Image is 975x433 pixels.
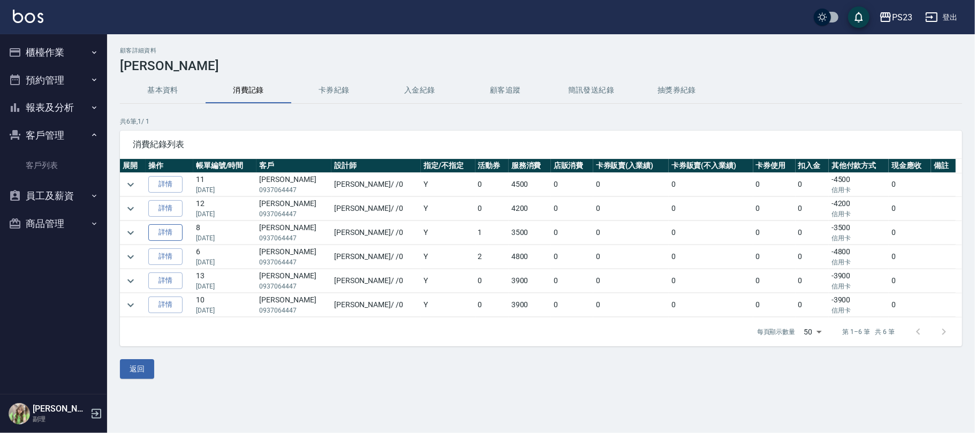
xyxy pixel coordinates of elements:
td: 0 [669,293,753,317]
th: 設計師 [331,159,421,173]
td: [PERSON_NAME] / /0 [331,269,421,293]
p: 每頁顯示數量 [757,327,796,337]
p: 0937064447 [259,282,329,291]
p: 0937064447 [259,306,329,315]
td: 4800 [509,245,551,269]
td: 0 [669,269,753,293]
td: 0 [593,293,669,317]
p: 信用卡 [832,306,886,315]
th: 帳單編號/時間 [193,159,256,173]
td: 0 [593,197,669,221]
th: 卡券使用 [753,159,796,173]
td: 0 [753,197,796,221]
p: 信用卡 [832,257,886,267]
a: 詳情 [148,248,183,265]
td: 0 [889,221,931,245]
td: 4500 [509,173,551,196]
a: 詳情 [148,272,183,289]
h3: [PERSON_NAME] [120,58,962,73]
button: 返回 [120,359,154,379]
h2: 顧客詳細資料 [120,47,962,54]
p: [DATE] [196,185,254,195]
th: 展開 [120,159,146,173]
img: Logo [13,10,43,23]
td: 0 [475,269,509,293]
td: 0 [889,245,931,269]
button: expand row [123,177,139,193]
td: 0 [669,173,753,196]
button: save [848,6,870,28]
td: 0 [551,269,593,293]
th: 客戶 [256,159,331,173]
td: 0 [551,173,593,196]
div: PS23 [892,11,912,24]
button: expand row [123,297,139,313]
button: 客戶管理 [4,121,103,149]
p: 0937064447 [259,185,329,195]
button: expand row [123,249,139,265]
td: 0 [551,221,593,245]
button: 顧客追蹤 [463,78,548,103]
td: 0 [796,269,829,293]
button: 簡訊發送紀錄 [548,78,634,103]
td: 0 [593,221,669,245]
td: 0 [889,197,931,221]
td: 0 [669,221,753,245]
th: 操作 [146,159,193,173]
a: 詳情 [148,176,183,193]
td: 0 [796,245,829,269]
p: [DATE] [196,209,254,219]
td: 0 [475,173,509,196]
td: [PERSON_NAME] [256,293,331,317]
td: 0 [796,293,829,317]
h5: [PERSON_NAME] [33,404,87,414]
td: 0 [551,245,593,269]
button: 登出 [921,7,962,27]
p: [DATE] [196,233,254,243]
button: 抽獎券紀錄 [634,78,720,103]
td: 0 [753,245,796,269]
button: 預約管理 [4,66,103,94]
td: 0 [889,269,931,293]
td: [PERSON_NAME] [256,245,331,269]
button: PS23 [875,6,917,28]
td: Y [421,293,475,317]
td: 0 [593,245,669,269]
td: Y [421,245,475,269]
p: 信用卡 [832,209,886,219]
td: [PERSON_NAME] / /0 [331,245,421,269]
td: 2 [475,245,509,269]
td: 0 [796,221,829,245]
td: 0 [475,293,509,317]
a: 詳情 [148,200,183,217]
p: 副理 [33,414,87,424]
td: [PERSON_NAME] [256,197,331,221]
td: -3900 [829,293,889,317]
td: [PERSON_NAME] / /0 [331,221,421,245]
p: 信用卡 [832,185,886,195]
p: 0937064447 [259,209,329,219]
span: 消費紀錄列表 [133,139,949,150]
button: expand row [123,225,139,241]
td: 10 [193,293,256,317]
p: [DATE] [196,306,254,315]
td: 8 [193,221,256,245]
td: 0 [669,245,753,269]
button: 入金紀錄 [377,78,463,103]
td: 13 [193,269,256,293]
td: -4200 [829,197,889,221]
td: -3500 [829,221,889,245]
th: 卡券販賣(入業績) [593,159,669,173]
p: [DATE] [196,257,254,267]
p: 信用卡 [832,282,886,291]
button: expand row [123,273,139,289]
td: [PERSON_NAME] / /0 [331,197,421,221]
td: -4500 [829,173,889,196]
td: 0 [551,293,593,317]
td: 0 [753,269,796,293]
th: 店販消費 [551,159,593,173]
td: -4800 [829,245,889,269]
th: 活動券 [475,159,509,173]
td: [PERSON_NAME] / /0 [331,293,421,317]
td: 0 [551,197,593,221]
